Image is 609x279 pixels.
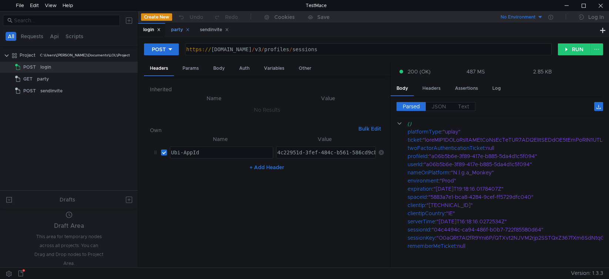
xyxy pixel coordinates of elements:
[486,82,507,95] div: Log
[408,209,445,217] div: clientIpCountry
[408,136,421,144] div: ticket
[40,62,51,73] div: login
[408,185,432,193] div: expiration
[177,62,205,75] div: Params
[466,68,485,75] div: 487 MS
[408,217,435,226] div: serverTime
[23,73,33,85] span: GET
[63,32,86,41] button: Scripts
[247,163,287,172] button: + Add Header
[48,32,61,41] button: Api
[588,13,604,22] div: Log In
[403,103,420,110] span: Parsed
[449,82,484,95] div: Assertions
[571,268,603,279] span: Version: 1.3.3
[408,168,449,177] div: nameOnPlatform
[416,82,446,95] div: Headers
[167,135,273,144] th: Name
[208,12,243,23] button: Redo
[6,32,16,41] button: All
[200,26,229,34] div: sendinvite
[408,160,422,168] div: userId
[492,11,543,23] button: No Environment
[272,94,384,103] th: Value
[19,32,46,41] button: Requests
[355,124,384,133] button: Bulk Edit
[501,14,536,21] div: No Environment
[273,135,376,144] th: Value
[225,13,238,22] div: Redo
[558,43,591,55] button: RUN
[458,103,469,110] span: Text
[207,62,231,75] div: Body
[254,106,280,113] nz-embed-empty: No Results
[152,45,166,53] div: POST
[408,242,456,250] div: rememberMeTicket
[156,94,272,103] th: Name
[408,68,431,76] span: 200 (OK)
[233,62,255,75] div: Auth
[37,73,49,85] div: party
[144,43,179,55] button: POST
[190,13,203,22] div: Undo
[40,50,130,61] div: C:\Users\[PERSON_NAME]\Documents\LOL\Project
[408,177,438,185] div: environment
[432,103,446,110] span: JSON
[14,16,116,24] input: Search...
[533,68,552,75] div: 2.85 KB
[141,13,172,21] button: Create New
[23,62,36,73] span: POST
[408,193,427,201] div: spaceId
[23,85,36,96] span: POST
[150,85,384,94] h6: Inherited
[20,50,36,61] div: Project
[171,26,190,34] div: party
[258,62,290,75] div: Variables
[408,234,435,242] div: sessionKey
[317,14,329,20] div: Save
[172,12,208,23] button: Undo
[40,85,63,96] div: sendinvite
[408,152,428,160] div: profileId
[408,201,425,209] div: clientIp
[144,62,174,76] div: Headers
[408,144,485,152] div: twoFactorAuthenticationTicket
[60,195,75,204] div: Drafts
[391,82,414,96] div: Body
[150,126,355,135] h6: Own
[143,26,161,34] div: login
[408,128,441,136] div: platformType
[274,13,295,22] div: Cookies
[293,62,317,75] div: Other
[408,226,430,234] div: sessionId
